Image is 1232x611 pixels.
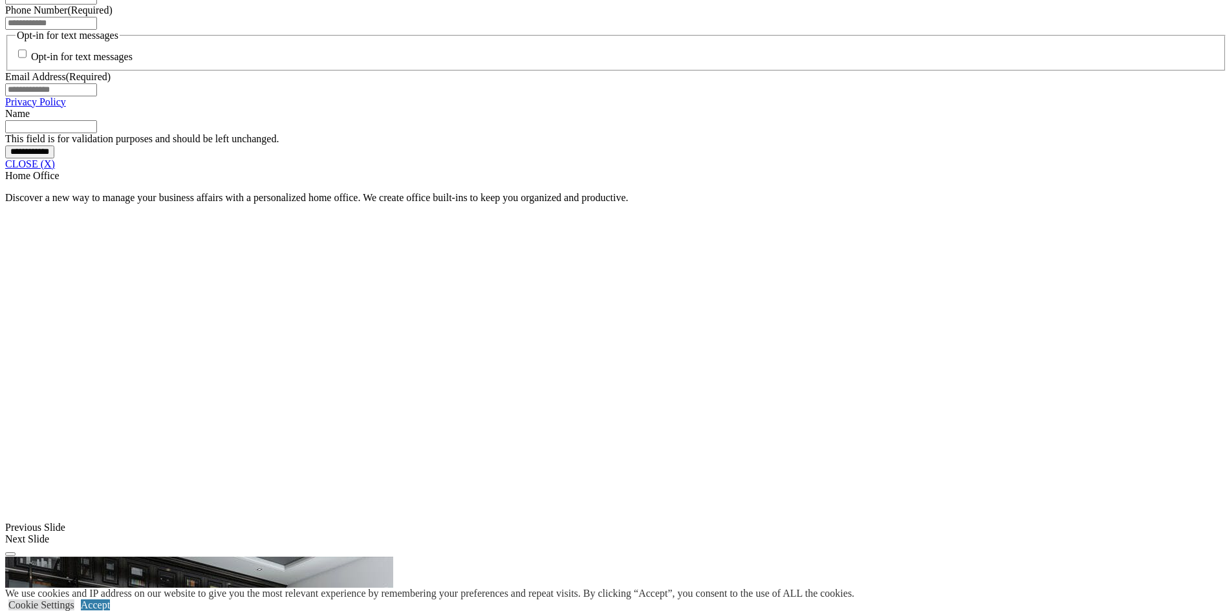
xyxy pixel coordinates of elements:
[5,96,66,107] a: Privacy Policy
[5,71,111,82] label: Email Address
[67,5,112,16] span: (Required)
[8,599,74,610] a: Cookie Settings
[5,133,1227,145] div: This field is for validation purposes and should be left unchanged.
[5,170,59,181] span: Home Office
[5,522,1227,533] div: Previous Slide
[5,588,854,599] div: We use cookies and IP address on our website to give you the most relevant experience by remember...
[5,192,1227,204] p: Discover a new way to manage your business affairs with a personalized home office. We create off...
[66,71,111,82] span: (Required)
[81,599,110,610] a: Accept
[31,52,133,63] label: Opt-in for text messages
[5,533,1227,545] div: Next Slide
[5,552,16,556] button: Click here to pause slide show
[5,158,55,169] a: CLOSE (X)
[16,30,120,41] legend: Opt-in for text messages
[5,108,30,119] label: Name
[5,5,113,16] label: Phone Number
